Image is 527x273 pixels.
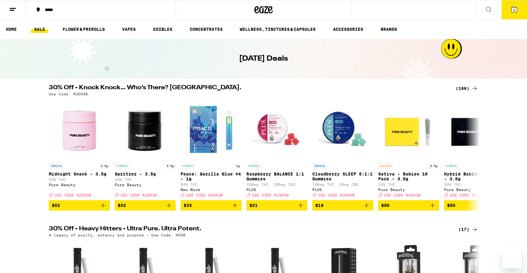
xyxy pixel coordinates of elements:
h1: [DATE] Deals [239,54,288,64]
div: Pure Beauty [115,183,176,187]
p: HYBRID [444,163,459,168]
p: 3.5g [165,163,176,168]
p: 3.5g [428,163,439,168]
span: $52 [52,203,60,208]
span: USE CODE KUSH30 [318,193,355,197]
span: USE CODE KUSH30 [120,193,157,197]
span: $50 [447,203,455,208]
span: 2 [513,8,515,12]
h2: 30% Off - Heavy Hitters - Ultra Pure. Ultra Potent. [49,226,448,233]
p: Cloudberry SLEEP 5:1:1 Gummies [312,172,373,181]
span: $33 [184,203,192,208]
p: INDICA [312,163,327,168]
button: Add to bag [378,200,439,211]
p: 29% THC [115,178,176,182]
a: Open page for Raspberry BALANCE 1:1 Gummies from PLUS [246,99,307,200]
button: Add to bag [246,200,307,211]
p: Peace: Gorilla Glue #4 - 1g [181,172,242,181]
a: Open page for Peace: Gorilla Glue #4 - 1g from New Norm [181,99,242,200]
a: FLOWER & PREROLLS [59,26,108,33]
p: 33% THC [49,178,110,182]
a: HOME [3,26,20,33]
img: Pure Beauty - Midnight Snack - 3.5g [49,99,110,160]
a: BRANDS [378,26,400,33]
p: Spritzer - 3.5g [115,172,176,176]
div: Pure Beauty [378,188,439,192]
span: USE CODE KUSH30 [450,193,486,197]
button: 2 [501,0,527,19]
a: Open page for Cloudberry SLEEP 5:1:1 Gummies from PLUS [312,99,373,200]
p: Hybrid Babies 10 Pack - 3.5g [444,172,505,181]
a: Open page for Midnight Snack - 3.5g from Pure Beauty [49,99,110,200]
span: $21 [249,203,258,208]
p: Use Code: KUSH30 [49,92,88,96]
span: USE CODE KUSH30 [384,193,421,197]
button: Add to bag [115,200,176,211]
p: HYBRID [181,163,195,168]
img: PLUS - Cloudberry SLEEP 5:1:1 Gummies [312,99,373,160]
span: $50 [381,203,389,208]
button: Add to bag [444,200,505,211]
a: Open page for Spritzer - 3.5g from Pure Beauty [115,99,176,200]
p: HYBRID [246,163,261,168]
img: New Norm - Peace: Gorilla Glue #4 - 1g [181,99,242,160]
span: USE CODE KUSH30 [55,193,91,197]
span: USE CODE KUSH30 [252,193,289,197]
a: (166) [456,85,478,92]
div: PLUS [246,188,307,192]
p: HYBRID [115,163,129,168]
span: USE CODE KUSH30 [186,193,223,197]
img: Pure Beauty - Spritzer - 3.5g [115,99,176,160]
p: INDICA [49,163,63,168]
a: (17) [458,226,478,233]
img: Pure Beauty - Hybrid Babies 10 Pack - 3.5g [444,99,505,160]
p: 100mg THC: 100mg CBD [246,183,307,186]
p: SATIVA [378,163,393,168]
a: SALE [31,26,48,33]
a: ACCESSORIES [330,26,366,33]
p: 26% THC [444,183,505,186]
p: 3.5g [99,163,110,168]
p: Raspberry BALANCE 1:1 Gummies [246,172,307,181]
p: Midnight Snack - 3.5g [49,172,110,176]
a: Open page for Hybrid Babies 10 Pack - 3.5g from Pure Beauty [444,99,505,200]
span: $19 [315,203,324,208]
a: VAPES [119,26,139,33]
iframe: Button to launch messaging window [503,249,522,268]
img: PLUS - Raspberry BALANCE 1:1 Gummies [246,99,307,160]
div: Pure Beauty [444,188,505,192]
p: 1g [234,163,242,168]
div: PLUS [312,188,373,192]
img: Pure Beauty - Sativa - Babies 10 Pack - 3.5g [378,99,439,160]
a: EDIBLES [150,26,175,33]
p: Sativa - Babies 10 Pack - 3.5g [378,172,439,181]
button: Add to bag [49,200,110,211]
h2: 30% Off - Knock Knock… Who’s There? [GEOGRAPHIC_DATA]. [49,85,448,92]
p: 84% THC [181,183,242,186]
a: Open page for Sativa - Babies 10 Pack - 3.5g from Pure Beauty [378,99,439,200]
p: A legacy of purity, potency and purpose - Use Code: HH30 [49,233,185,237]
button: Add to bag [181,200,242,211]
div: Pure Beauty [49,183,110,187]
button: Add to bag [312,200,373,211]
div: New Norm [181,188,242,192]
p: 25% THC [378,183,439,186]
a: WELLNESS, TINCTURES & CAPSULES [237,26,319,33]
p: 100mg THC: 20mg CBD [312,183,373,186]
a: CONCENTRATES [187,26,226,33]
span: $52 [118,203,126,208]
